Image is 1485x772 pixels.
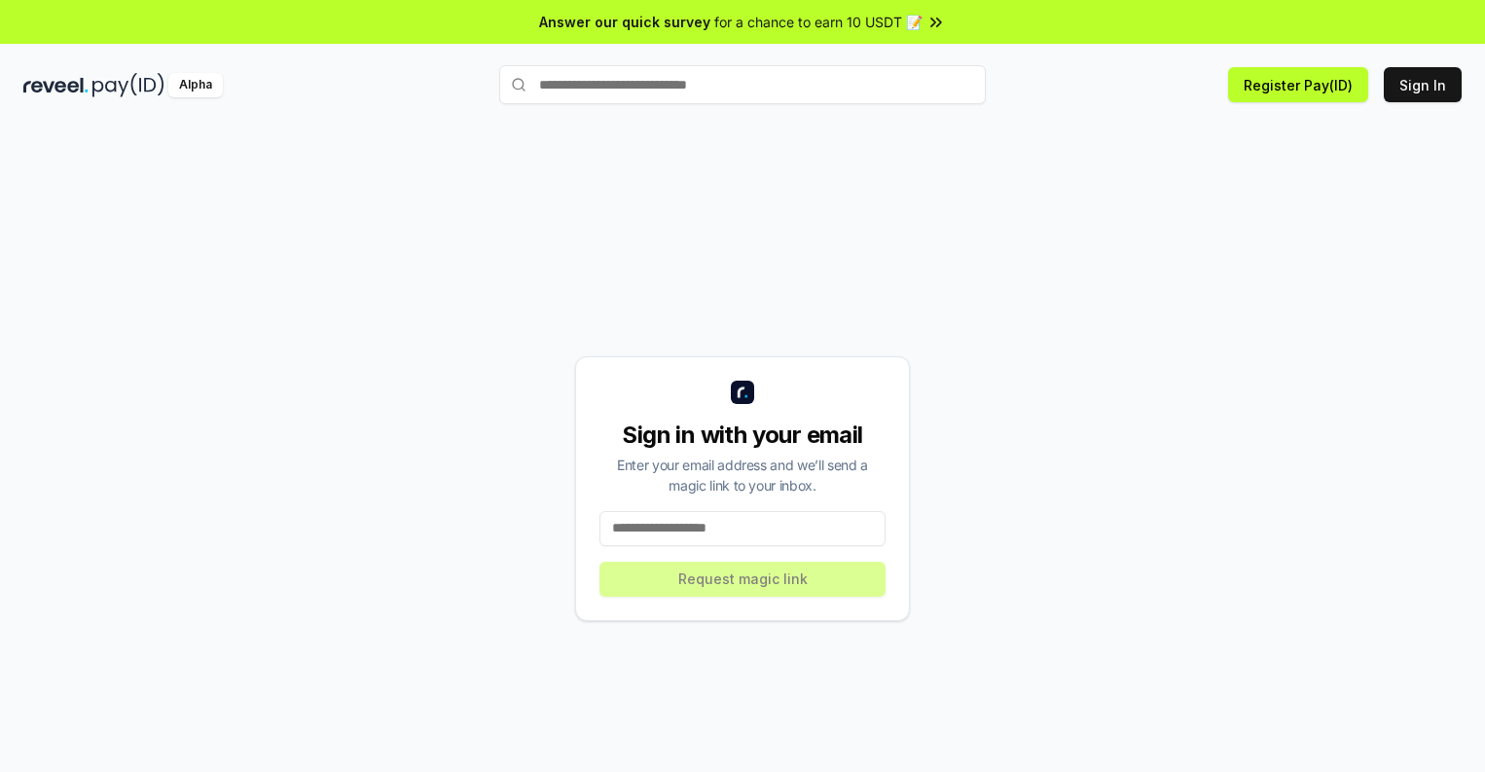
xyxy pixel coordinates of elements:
span: for a chance to earn 10 USDT 📝 [714,12,923,32]
div: Enter your email address and we’ll send a magic link to your inbox. [599,455,886,496]
img: reveel_dark [23,73,89,97]
div: Alpha [168,73,223,97]
div: Sign in with your email [599,420,886,451]
img: pay_id [92,73,164,97]
button: Sign In [1384,67,1462,102]
img: logo_small [731,381,754,404]
span: Answer our quick survey [539,12,710,32]
button: Register Pay(ID) [1228,67,1368,102]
